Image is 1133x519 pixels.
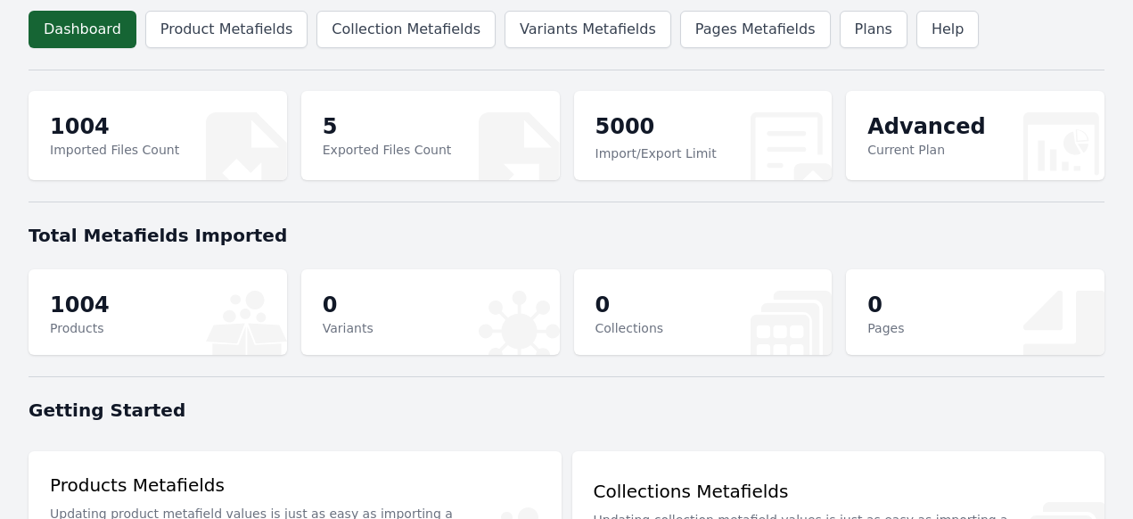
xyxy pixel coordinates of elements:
[595,112,717,144] p: 5000
[50,319,110,337] p: Products
[323,291,374,319] p: 0
[595,291,664,319] p: 0
[867,112,985,141] p: Advanced
[595,144,717,162] p: Import/Export Limit
[323,112,452,141] p: 5
[323,141,452,159] p: Exported Files Count
[840,11,907,48] a: Plans
[505,11,671,48] a: Variants Metafields
[50,112,179,141] p: 1004
[323,319,374,337] p: Variants
[916,11,979,48] a: Help
[50,141,179,159] p: Imported Files Count
[867,291,904,319] p: 0
[680,11,831,48] a: Pages Metafields
[145,11,308,48] a: Product Metafields
[316,11,496,48] a: Collection Metafields
[867,319,904,337] p: Pages
[50,291,110,319] p: 1004
[29,11,136,48] a: Dashboard
[29,398,1104,423] h1: Getting Started
[595,319,664,337] p: Collections
[29,223,1104,248] h1: Total Metafields Imported
[867,141,985,159] p: Current Plan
